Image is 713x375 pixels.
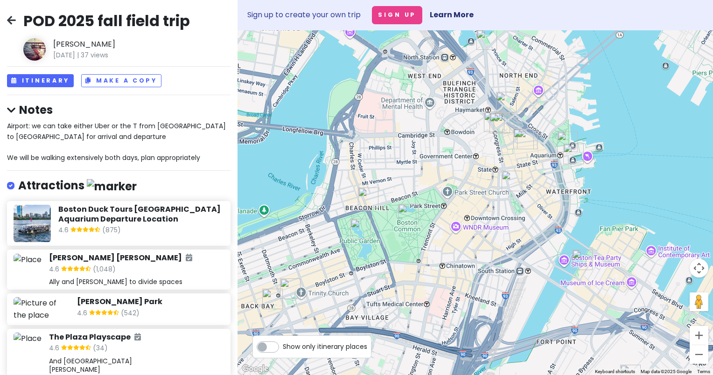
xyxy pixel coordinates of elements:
span: [DATE] 37 views [53,50,190,60]
img: Author [23,38,46,61]
span: Airport: we can take either Uber or the T from [GEOGRAPHIC_DATA] to [GEOGRAPHIC_DATA] for arrival... [7,121,228,162]
div: Beacon Hill [354,184,382,212]
button: Map camera controls [690,259,708,278]
img: Place [14,333,42,345]
i: Added to itinerary [134,333,141,340]
h6: Boston Duck Tours [GEOGRAPHIC_DATA] Aquarium Departure Location [58,205,224,224]
i: Added to itinerary [186,254,192,261]
button: Zoom out [690,345,708,364]
div: Freedom Trail [473,26,501,54]
div: Rose Kennedy Greenway [492,88,520,116]
img: Google [240,363,271,375]
h6: [PERSON_NAME] Park [77,297,224,307]
span: Map data ©2025 Google [641,369,692,374]
h6: The Plaza Playscape [49,333,141,342]
div: Copley Square [276,275,304,303]
button: Keyboard shortcuts [595,368,635,375]
img: Picture of the place [14,205,51,242]
h6: [PERSON_NAME] [PERSON_NAME] [49,253,192,263]
span: (34) [93,343,108,355]
button: Itinerary [7,74,74,88]
div: Faneuil Hall Marketplace [510,125,538,153]
img: Picture of the place [14,297,70,321]
div: Post Office Square [498,167,526,195]
button: Make a Copy [81,74,161,88]
div: Boston Public Library - Central Library [259,285,287,313]
button: Drag Pegman onto the map to open Street View [690,292,708,311]
img: marker [87,179,137,194]
span: (1,048) [93,264,116,276]
div: Boston Duck Tours New England Aquarium Departure Location [559,140,587,168]
div: Ally and [PERSON_NAME] to divide spaces [49,278,224,286]
button: Sign Up [372,6,422,24]
div: Public Garden [347,215,375,243]
span: [PERSON_NAME] [53,38,190,50]
span: | [77,50,79,60]
span: 4.6 [49,343,61,355]
span: (542) [121,308,140,320]
button: Zoom in [690,326,708,345]
div: Boston Children's Museum [568,246,596,274]
div: And [GEOGRAPHIC_DATA] [PERSON_NAME] [49,357,224,374]
span: 4.6 [49,264,61,276]
img: Place [14,254,42,266]
div: Quincy Market [513,125,541,153]
span: (875) [102,225,121,237]
span: 4.6 [58,225,70,237]
div: Union Oyster House [490,109,518,137]
a: Open this area in Google Maps (opens a new window) [240,363,271,375]
div: The Plaza Playscape [480,108,508,136]
h4: Attractions [18,178,137,194]
span: Show only itinerary places [283,341,367,352]
a: Terms (opens in new tab) [697,369,710,374]
div: Boston Marriott Long Wharf [553,128,581,156]
h2: POD 2025 fall field trip [23,11,190,31]
div: Boston Common [394,200,422,228]
a: Learn More [430,9,474,20]
span: 4.6 [77,308,89,320]
div: The New England Holocaust Memorial [486,109,514,137]
h4: Notes [7,103,231,117]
